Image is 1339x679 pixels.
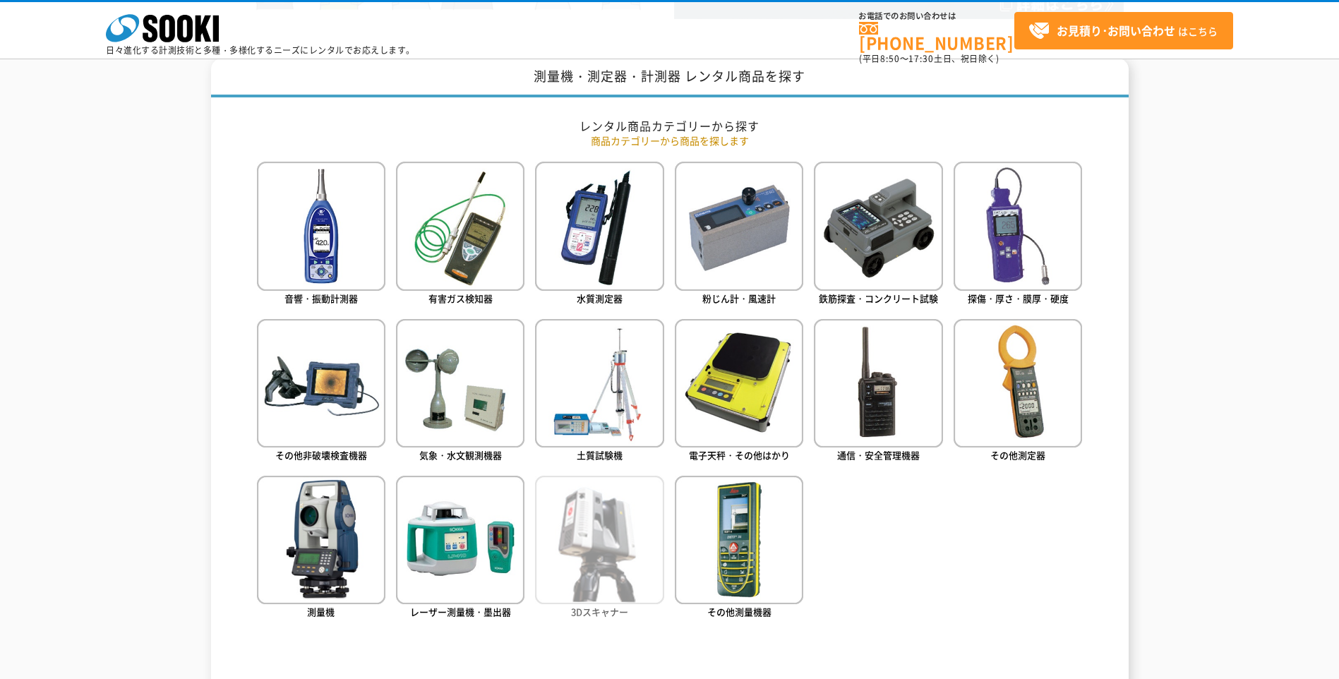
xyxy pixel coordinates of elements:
h2: レンタル商品カテゴリーから探す [257,119,1083,133]
span: その他非破壊検査機器 [275,448,367,462]
a: 有害ガス検知器 [396,162,524,308]
a: 土質試験機 [535,319,664,465]
span: 3Dスキャナー [571,605,628,618]
img: 通信・安全管理機器 [814,319,942,447]
span: お電話でのお問い合わせは [859,12,1014,20]
img: その他測量機器 [675,476,803,604]
a: 3Dスキャナー [535,476,664,622]
a: 電子天秤・その他はかり [675,319,803,465]
img: その他非破壊検査機器 [257,319,385,447]
a: 測量機 [257,476,385,622]
span: 音響・振動計測器 [284,292,358,305]
img: 粉じん計・風速計 [675,162,803,290]
a: 粉じん計・風速計 [675,162,803,308]
a: 鉄筋探査・コンクリート試験 [814,162,942,308]
a: 水質測定器 [535,162,664,308]
span: 8:50 [880,52,900,65]
img: 3Dスキャナー [535,476,664,604]
a: お見積り･お問い合わせはこちら [1014,12,1233,49]
img: 水質測定器 [535,162,664,290]
p: 商品カテゴリーから商品を探します [257,133,1083,148]
span: 粉じん計・風速計 [702,292,776,305]
span: はこちら [1028,20,1218,42]
span: 有害ガス検知器 [428,292,493,305]
img: 気象・水文観測機器 [396,319,524,447]
span: 探傷・厚さ・膜厚・硬度 [968,292,1069,305]
span: その他測定器 [990,448,1045,462]
span: レーザー測量機・墨出器 [410,605,511,618]
strong: お見積り･お問い合わせ [1057,22,1175,39]
span: 17:30 [908,52,934,65]
a: 音響・振動計測器 [257,162,385,308]
span: 鉄筋探査・コンクリート試験 [819,292,938,305]
img: 音響・振動計測器 [257,162,385,290]
img: 土質試験機 [535,319,664,447]
a: 通信・安全管理機器 [814,319,942,465]
span: 水質測定器 [577,292,623,305]
a: 気象・水文観測機器 [396,319,524,465]
a: 探傷・厚さ・膜厚・硬度 [954,162,1082,308]
span: 電子天秤・その他はかり [689,448,790,462]
h1: 測量機・測定器・計測器 レンタル商品を探す [211,59,1129,97]
a: レーザー測量機・墨出器 [396,476,524,622]
img: レーザー測量機・墨出器 [396,476,524,604]
img: 電子天秤・その他はかり [675,319,803,447]
a: [PHONE_NUMBER] [859,22,1014,51]
p: 日々進化する計測技術と多種・多様化するニーズにレンタルでお応えします。 [106,46,415,54]
span: 気象・水文観測機器 [419,448,502,462]
img: 探傷・厚さ・膜厚・硬度 [954,162,1082,290]
img: 有害ガス検知器 [396,162,524,290]
span: その他測量機器 [707,605,771,618]
img: その他測定器 [954,319,1082,447]
img: 鉄筋探査・コンクリート試験 [814,162,942,290]
a: その他非破壊検査機器 [257,319,385,465]
a: その他測量機器 [675,476,803,622]
a: その他測定器 [954,319,1082,465]
span: 土質試験機 [577,448,623,462]
span: 通信・安全管理機器 [837,448,920,462]
span: (平日 ～ 土日、祝日除く) [859,52,999,65]
span: 測量機 [307,605,335,618]
img: 測量機 [257,476,385,604]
